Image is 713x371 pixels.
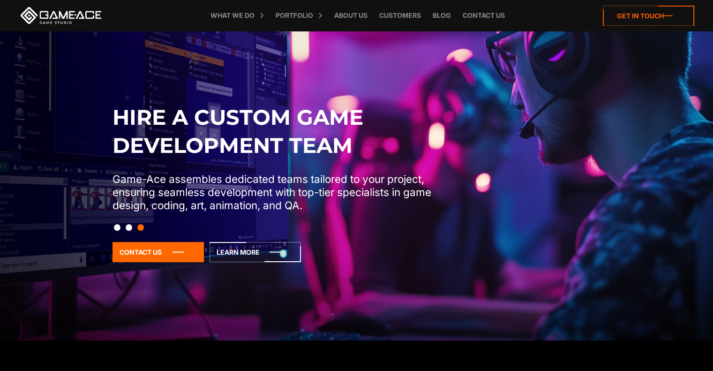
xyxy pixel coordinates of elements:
button: Slide 3 [137,220,144,235]
h2: Hire a Custom Game Development Team [113,103,440,159]
a: Contact Us [113,242,204,262]
button: Slide 1 [114,220,120,235]
a: Learn More [210,242,301,262]
p: Game-Ace assembles dedicated teams tailored to your project, ensuring seamless development with t... [113,173,440,212]
button: Slide 2 [126,220,132,235]
a: Get in touch [603,6,694,26]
